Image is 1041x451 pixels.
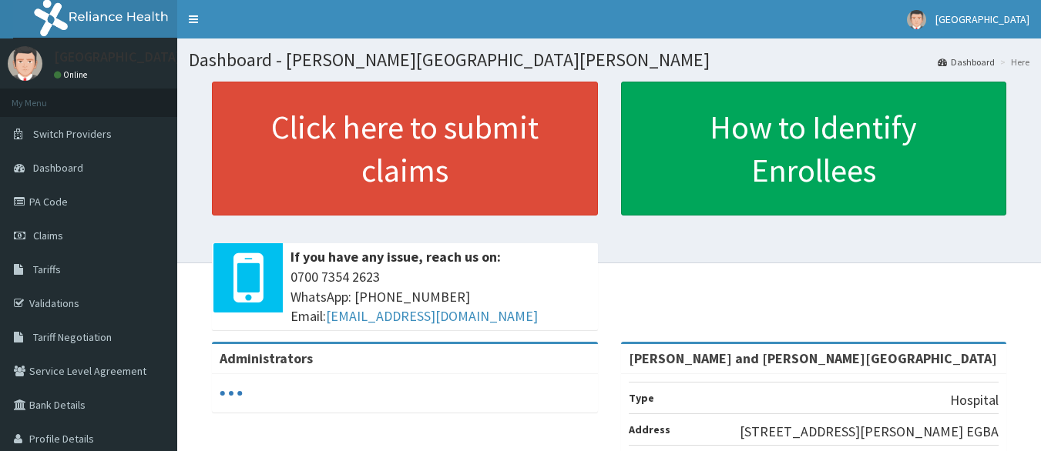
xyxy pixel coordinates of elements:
[290,267,590,326] span: 0700 7354 2623 WhatsApp: [PHONE_NUMBER] Email:
[629,391,654,405] b: Type
[938,55,995,68] a: Dashboard
[629,423,670,436] b: Address
[629,349,997,367] strong: [PERSON_NAME] and [PERSON_NAME][GEOGRAPHIC_DATA]
[935,12,1029,26] span: [GEOGRAPHIC_DATA]
[54,50,181,64] p: [GEOGRAPHIC_DATA]
[220,349,313,367] b: Administrators
[996,55,1029,68] li: Here
[54,69,91,80] a: Online
[189,50,1029,70] h1: Dashboard - [PERSON_NAME][GEOGRAPHIC_DATA][PERSON_NAME]
[621,82,1007,215] a: How to Identify Enrollees
[8,46,42,81] img: User Image
[33,127,112,141] span: Switch Providers
[326,307,538,325] a: [EMAIL_ADDRESS][DOMAIN_NAME]
[33,330,112,344] span: Tariff Negotiation
[740,422,999,442] p: [STREET_ADDRESS][PERSON_NAME] EGBA
[220,382,243,405] svg: audio-loading
[950,390,999,410] p: Hospital
[907,10,926,29] img: User Image
[212,82,598,215] a: Click here to submit claims
[33,262,61,276] span: Tariffs
[33,161,83,175] span: Dashboard
[290,248,501,266] b: If you have any issue, reach us on:
[33,229,63,242] span: Claims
